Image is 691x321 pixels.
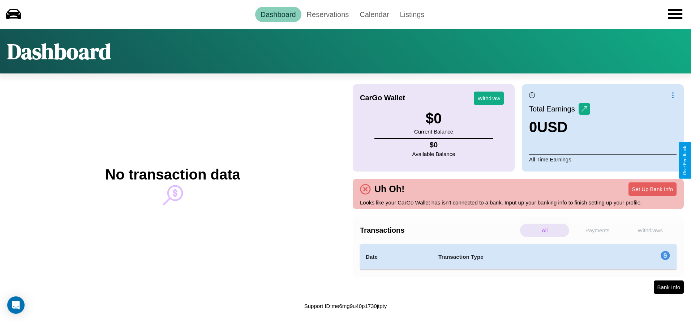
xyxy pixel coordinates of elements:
[529,102,579,115] p: Total Earnings
[360,244,677,270] table: simple table
[414,110,453,127] h3: $ 0
[412,141,455,149] h4: $ 0
[105,166,240,183] h2: No transaction data
[360,94,405,102] h4: CarGo Wallet
[7,37,111,66] h1: Dashboard
[412,149,455,159] p: Available Balance
[529,119,590,135] h3: 0 USD
[301,7,355,22] a: Reservations
[394,7,430,22] a: Listings
[438,253,602,261] h4: Transaction Type
[371,184,408,194] h4: Uh Oh!
[474,92,504,105] button: Withdraw
[520,224,569,237] p: All
[304,301,387,311] p: Support ID: me6mg9u40p1730jtpty
[682,146,687,175] div: Give Feedback
[360,198,677,207] p: Looks like your CarGo Wallet has isn't connected to a bank. Input up your banking info to finish ...
[628,182,677,196] button: Set Up Bank Info
[366,253,427,261] h4: Date
[7,296,25,314] div: Open Intercom Messenger
[626,224,675,237] p: Withdraws
[360,226,518,235] h4: Transactions
[255,7,301,22] a: Dashboard
[529,154,677,164] p: All Time Earnings
[414,127,453,136] p: Current Balance
[354,7,394,22] a: Calendar
[573,224,622,237] p: Payments
[654,280,684,294] button: Bank Info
